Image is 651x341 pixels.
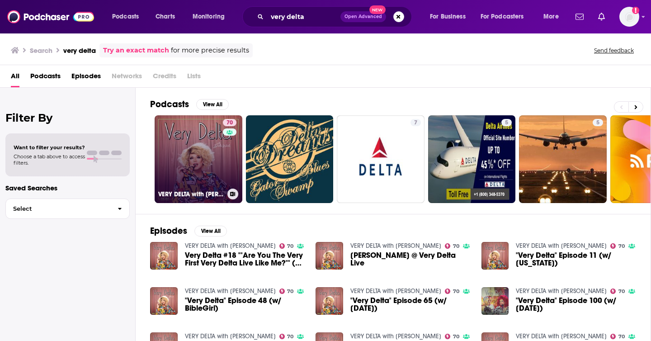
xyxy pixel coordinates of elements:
[632,7,639,14] svg: Add a profile image
[475,9,537,24] button: open menu
[596,118,599,128] span: 5
[445,334,459,339] a: 70
[267,9,340,24] input: Search podcasts, credits, & more...
[453,289,459,294] span: 70
[593,119,603,126] a: 5
[223,119,236,126] a: 70
[316,242,343,270] img: Jackie Beat @ Very Delta Live
[5,111,130,124] h2: Filter By
[516,297,636,312] a: "Very Delta" Episode 100 (w/ Raja)
[5,199,130,219] button: Select
[618,335,625,339] span: 70
[430,10,466,23] span: For Business
[156,10,175,23] span: Charts
[194,226,227,237] button: View All
[350,242,441,250] a: VERY DELTA with Delta Work
[337,115,425,203] a: 7
[516,297,636,312] span: "Very Delta" Episode 100 (w/ [DATE])
[185,332,276,340] a: VERY DELTA with Delta Work
[150,287,178,315] img: "Very Delta" Episode 48 (w/ BibleGirl)
[445,289,459,294] a: 70
[279,289,294,294] a: 70
[350,297,471,312] span: "Very Delta" Episode 65 (w/ [DATE])
[481,287,509,315] img: "Very Delta" Episode 100 (w/ Raja)
[519,115,607,203] a: 5
[414,118,417,128] span: 7
[14,144,85,151] span: Want to filter your results?
[594,9,609,24] a: Show notifications dropdown
[619,7,639,27] img: User Profile
[193,10,225,23] span: Monitoring
[158,190,224,198] h3: VERY DELTA with [PERSON_NAME]
[516,287,607,295] a: VERY DELTA with Delta Work
[185,251,305,267] span: Very Delta #18 ""Are You The Very First Very Delta Live Like Me?"" (w/ [PERSON_NAME])
[481,242,509,270] img: "Very Delta" Episode 11 (w/ Alaska)
[505,118,508,128] span: 5
[171,45,249,56] span: for more precise results
[410,119,421,126] a: 7
[610,334,625,339] a: 70
[71,69,101,87] a: Episodes
[445,243,459,249] a: 70
[196,99,229,110] button: View All
[516,242,607,250] a: VERY DELTA with Delta Work
[610,289,625,294] a: 70
[185,251,305,267] a: Very Delta #18 ""Are You The Very First Very Delta Live Like Me?"" (w/ Jackie Beat)
[226,118,233,128] span: 70
[350,251,471,267] span: [PERSON_NAME] @ Very Delta Live
[619,7,639,27] button: Show profile menu
[251,6,420,27] div: Search podcasts, credits, & more...
[5,184,130,192] p: Saved Searches
[350,251,471,267] a: Jackie Beat @ Very Delta Live
[30,69,61,87] span: Podcasts
[155,115,242,203] a: 70VERY DELTA with [PERSON_NAME]
[112,69,142,87] span: Networks
[340,11,386,22] button: Open AdvancedNew
[516,251,636,267] a: "Very Delta" Episode 11 (w/ Alaska)
[150,99,229,110] a: PodcastsView All
[185,287,276,295] a: VERY DELTA with Delta Work
[369,5,386,14] span: New
[14,153,85,166] span: Choose a tab above to access filters.
[481,10,524,23] span: For Podcasters
[572,9,587,24] a: Show notifications dropdown
[187,69,201,87] span: Lists
[106,9,151,24] button: open menu
[287,289,293,294] span: 70
[516,251,636,267] span: "Very Delta" Episode 11 (w/ [US_STATE])
[11,69,19,87] a: All
[537,9,570,24] button: open menu
[150,242,178,270] img: Very Delta #18 ""Are You The Very First Very Delta Live Like Me?"" (w/ Jackie Beat)
[279,334,294,339] a: 70
[150,225,227,237] a: EpisodesView All
[6,206,110,212] span: Select
[591,47,637,54] button: Send feedback
[316,287,343,315] img: "Very Delta" Episode 65 (w/ Raja)
[287,335,293,339] span: 70
[103,45,169,56] a: Try an exact match
[150,9,180,24] a: Charts
[150,225,187,237] h2: Episodes
[279,243,294,249] a: 70
[516,332,607,340] a: VERY DELTA with Delta Work
[618,244,625,248] span: 70
[350,297,471,312] a: "Very Delta" Episode 65 (w/ Raja)
[610,243,625,249] a: 70
[344,14,382,19] span: Open Advanced
[453,335,459,339] span: 70
[153,69,176,87] span: Credits
[7,8,94,25] img: Podchaser - Follow, Share and Rate Podcasts
[112,10,139,23] span: Podcasts
[543,10,559,23] span: More
[501,119,512,126] a: 5
[185,297,305,312] a: "Very Delta" Episode 48 (w/ BibleGirl)
[350,332,441,340] a: VERY DELTA with Delta Work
